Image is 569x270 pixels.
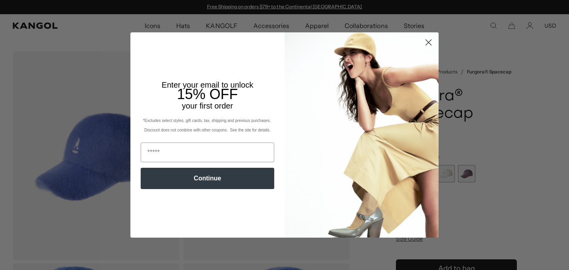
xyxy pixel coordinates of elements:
span: your first order [182,101,233,110]
span: Enter your email to unlock [162,81,253,89]
span: *Excludes select styles, gift cards, tax, shipping and previous purchases. Discount does not comb... [143,118,272,132]
img: 93be19ad-e773-4382-80b9-c9d740c9197f.jpeg [284,32,439,238]
span: 15% OFF [177,86,238,102]
button: Close dialog [422,36,435,49]
button: Continue [141,168,274,189]
input: Email [141,142,274,162]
